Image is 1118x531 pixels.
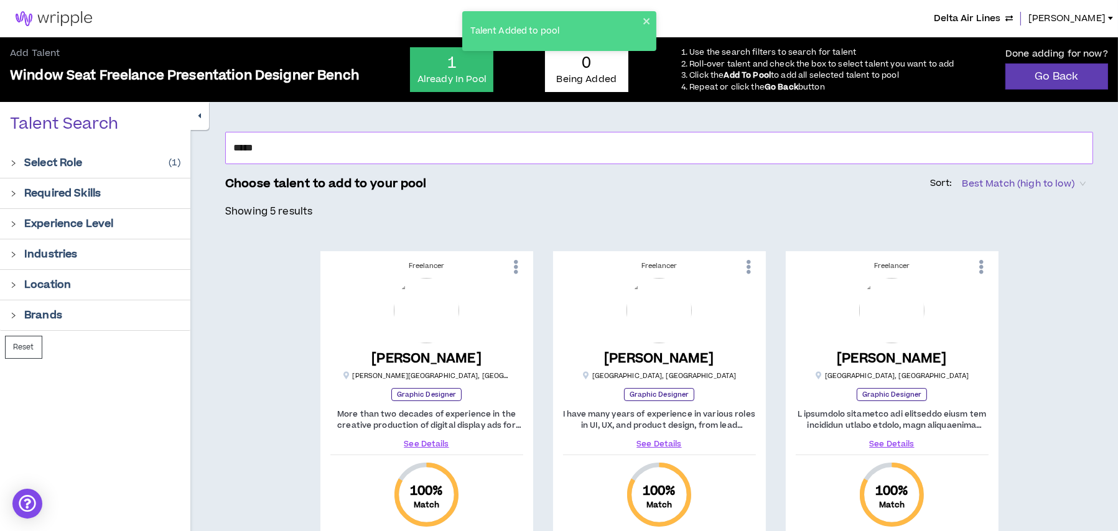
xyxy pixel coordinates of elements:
[765,81,798,93] span: Go Back
[962,175,1086,193] span: Best Match (high to low)
[24,186,101,201] p: Required Skills
[689,82,954,92] li: Repeat or click the button
[330,438,523,450] a: See Details
[796,409,989,431] p: L ipsumdolo sitametco adi elitseddo eiusm tem incididun utlabo etdolo, magn aliquaenima minimveni...
[330,261,523,271] div: Freelancer
[689,47,954,57] li: Use the search filters to search for talent
[416,53,487,73] p: 1
[10,190,17,197] span: right
[10,160,17,167] span: right
[1028,12,1106,25] span: [PERSON_NAME]
[24,155,83,170] p: Select Role
[551,73,622,86] p: Being Added
[604,351,714,366] h5: [PERSON_NAME]
[10,67,359,85] p: Window Seat Freelance Presentation Designer Bench
[627,278,692,343] img: JWQIw2ZKoiacIsD93u41azsamtNswzCnzUvCD5F2.png
[169,156,180,170] p: ( 1 )
[330,409,523,431] p: More than two decades of experience in the creative production of digital display ads for online ...
[24,247,77,262] p: Industries
[930,177,953,190] p: Sort:
[689,59,954,69] li: Roll-over talent and check the box to select talent you want to add
[857,388,928,401] p: Graphic Designer
[225,175,427,193] p: Choose talent to add to your pool
[24,216,113,231] p: Experience Level
[796,261,989,271] div: Freelancer
[563,409,756,431] p: I have many years of experience in various roles in UI, UX, and product design, from lead designe...
[563,261,756,271] div: Freelancer
[371,351,482,366] h5: [PERSON_NAME]
[643,16,651,26] button: close
[1005,63,1108,90] a: Go Back
[414,500,440,510] small: Match
[934,12,1013,25] button: Delta Air Lines
[24,308,62,323] p: Brands
[10,251,17,258] span: right
[10,221,17,228] span: right
[225,204,312,219] p: Showing 5 results
[10,312,17,319] span: right
[646,500,673,510] small: Match
[394,278,459,343] img: sRYM8ciXEjTc2XGf05Bav0xWOClATxPlU30RzQE0.png
[12,489,42,519] div: Open Intercom Messenger
[410,483,444,500] span: 100 %
[796,438,989,450] a: See Details
[5,336,42,359] button: Reset
[934,12,1000,25] span: Delta Air Lines
[859,278,925,343] img: 0MOnM0N1bVFxGMDuvs38l0QTElAfCmjC2KZxMgSO.png
[689,70,954,80] li: Click the to add all selected talent to pool
[391,388,462,401] p: Graphic Designer
[879,500,905,510] small: Match
[343,371,511,381] p: [PERSON_NAME][GEOGRAPHIC_DATA] , [GEOGRAPHIC_DATA]
[582,371,737,381] p: [GEOGRAPHIC_DATA] , [GEOGRAPHIC_DATA]
[837,351,947,366] h5: [PERSON_NAME]
[10,114,118,134] p: Talent Search
[875,483,909,500] span: 100 %
[551,53,622,73] p: 0
[724,70,771,81] span: Add To Pool
[815,371,969,381] p: [GEOGRAPHIC_DATA] , [GEOGRAPHIC_DATA]
[624,388,695,401] p: Graphic Designer
[10,47,359,60] p: Add Talent
[24,277,71,292] p: Location
[416,73,487,86] p: Already In Pool
[1005,47,1108,63] p: Done adding for now?
[10,282,17,289] span: right
[467,21,643,42] div: Talent Added to pool
[563,438,756,450] a: See Details
[643,483,676,500] span: 100 %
